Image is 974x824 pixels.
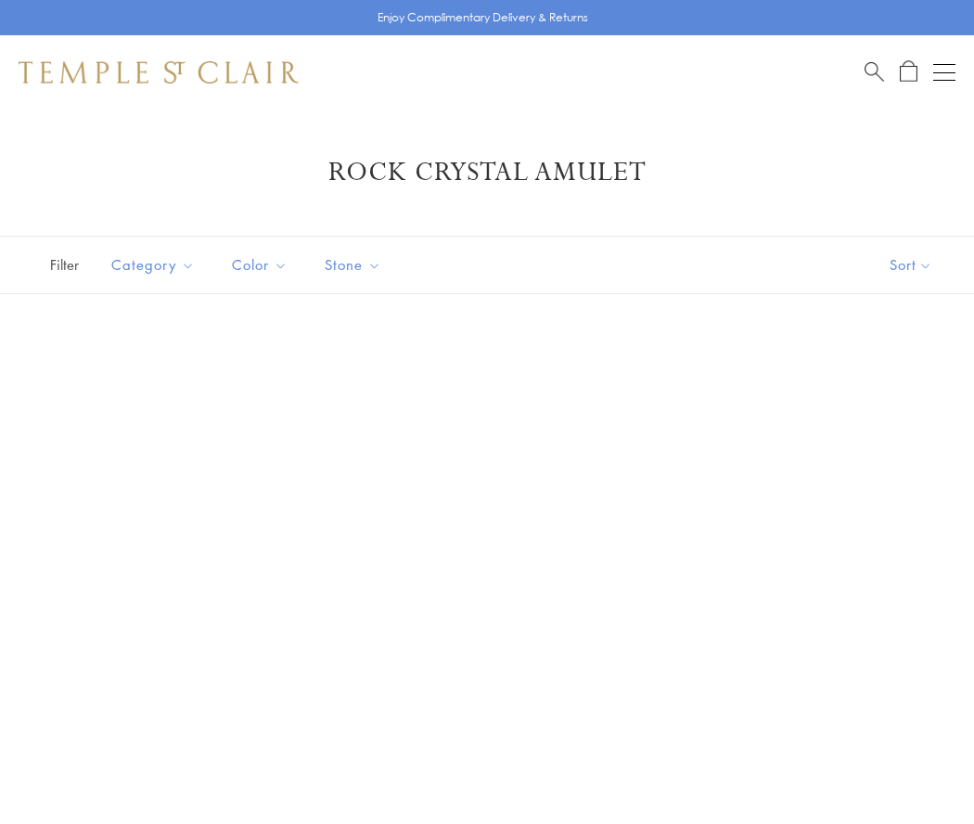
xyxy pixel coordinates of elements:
[97,244,209,286] button: Category
[223,253,301,277] span: Color
[848,237,974,293] button: Show sort by
[378,8,588,27] p: Enjoy Complimentary Delivery & Returns
[218,244,301,286] button: Color
[315,253,395,277] span: Stone
[311,244,395,286] button: Stone
[46,156,928,189] h1: Rock Crystal Amulet
[900,60,917,84] a: Open Shopping Bag
[102,253,209,277] span: Category
[933,61,955,84] button: Open navigation
[865,60,884,84] a: Search
[19,61,299,84] img: Temple St. Clair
